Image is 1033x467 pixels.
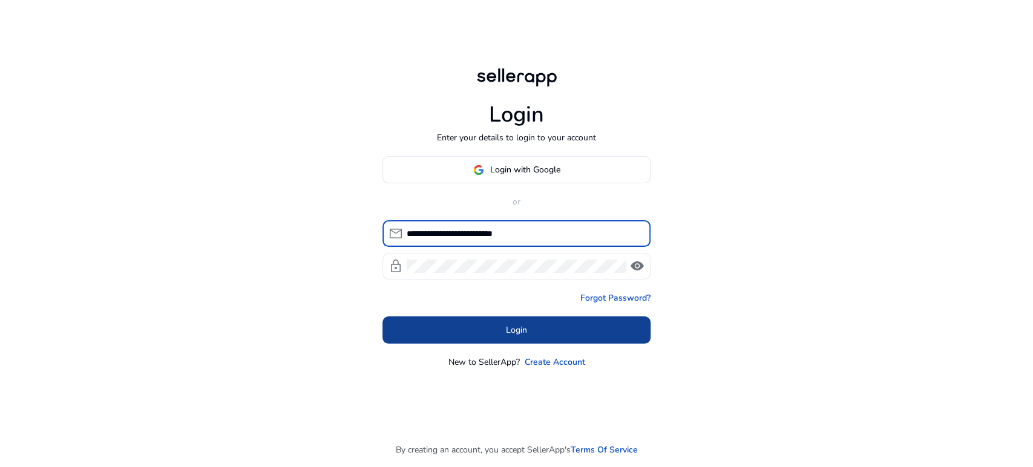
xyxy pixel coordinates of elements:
p: New to SellerApp? [448,356,520,368]
a: Forgot Password? [580,292,651,304]
p: Enter your details to login to your account [437,131,596,144]
h1: Login [489,102,544,128]
p: or [382,195,651,208]
button: Login [382,316,651,344]
span: Login [506,324,527,336]
img: google-logo.svg [473,165,484,175]
a: Create Account [525,356,585,368]
a: Terms Of Service [571,443,638,456]
span: Login with Google [490,163,560,176]
span: lock [389,259,403,273]
span: visibility [630,259,644,273]
button: Login with Google [382,156,651,183]
span: mail [389,226,403,241]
